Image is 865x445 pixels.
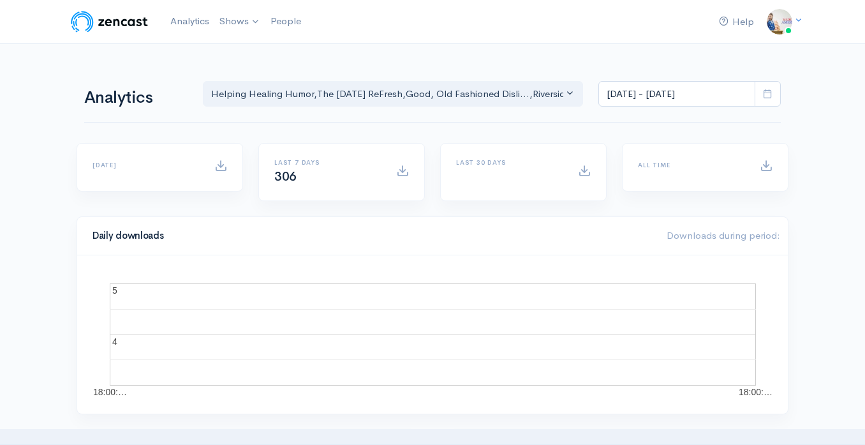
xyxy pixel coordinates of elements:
[93,387,127,397] text: 18:00:…
[112,285,117,296] text: 5
[767,9,792,34] img: ...
[92,162,199,169] h6: [DATE]
[265,8,306,35] a: People
[214,8,265,36] a: Shows
[92,271,773,398] svg: A chart.
[456,159,563,166] h6: Last 30 days
[165,8,214,35] a: Analytics
[274,159,381,166] h6: Last 7 days
[203,81,583,107] button: Helping Healing Humor, The Friday ReFresh, Good, Old Fashioned Disli..., Riverside Knight Lights
[274,169,297,185] span: 306
[69,9,150,34] img: ZenCast Logo
[598,81,755,107] input: analytics date range selector
[739,387,773,397] text: 18:00:…
[638,162,744,169] h6: All time
[112,336,117,347] text: 4
[92,230,651,241] h4: Daily downloads
[667,229,780,241] span: Downloads during period:
[714,8,759,36] a: Help
[84,89,188,107] h1: Analytics
[211,87,563,102] div: Helping Healing Humor , The [DATE] ReFresh , Good, Old Fashioned Disli... , Riverside Knight Lights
